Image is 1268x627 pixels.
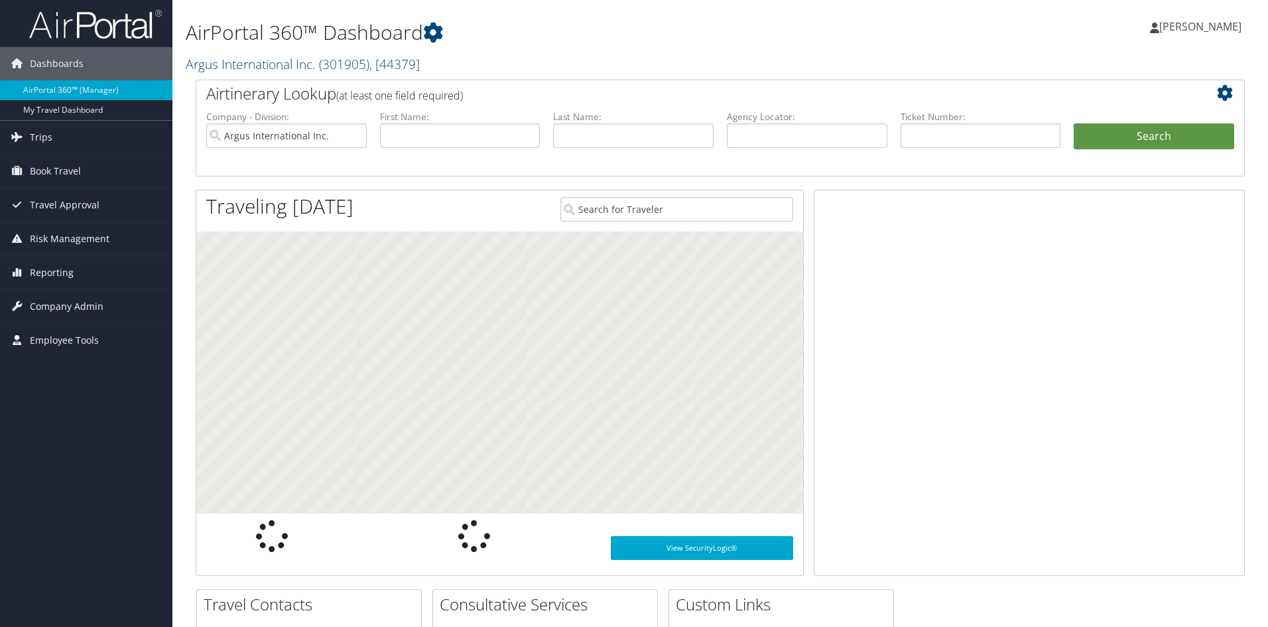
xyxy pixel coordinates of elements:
[30,155,81,188] span: Book Travel
[440,593,657,616] h2: Consultative Services
[336,88,463,103] span: (at least one field required)
[319,55,369,73] span: ( 301905 )
[206,110,367,123] label: Company - Division:
[560,197,793,222] input: Search for Traveler
[206,82,1147,105] h2: Airtinerary Lookup
[1150,7,1255,46] a: [PERSON_NAME]
[380,110,540,123] label: First Name:
[186,55,420,73] a: Argus International Inc.
[30,121,52,154] span: Trips
[901,110,1061,123] label: Ticket Number:
[30,324,99,357] span: Employee Tools
[30,188,99,222] span: Travel Approval
[30,290,103,323] span: Company Admin
[676,593,893,616] h2: Custom Links
[206,192,353,220] h1: Traveling [DATE]
[1074,123,1234,150] button: Search
[30,256,74,289] span: Reporting
[553,110,714,123] label: Last Name:
[29,9,162,40] img: airportal-logo.png
[369,55,420,73] span: , [ 44379 ]
[611,536,793,560] a: View SecurityLogic®
[1159,19,1241,34] span: [PERSON_NAME]
[30,222,109,255] span: Risk Management
[30,47,84,80] span: Dashboards
[727,110,887,123] label: Agency Locator:
[204,593,421,616] h2: Travel Contacts
[186,19,899,46] h1: AirPortal 360™ Dashboard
